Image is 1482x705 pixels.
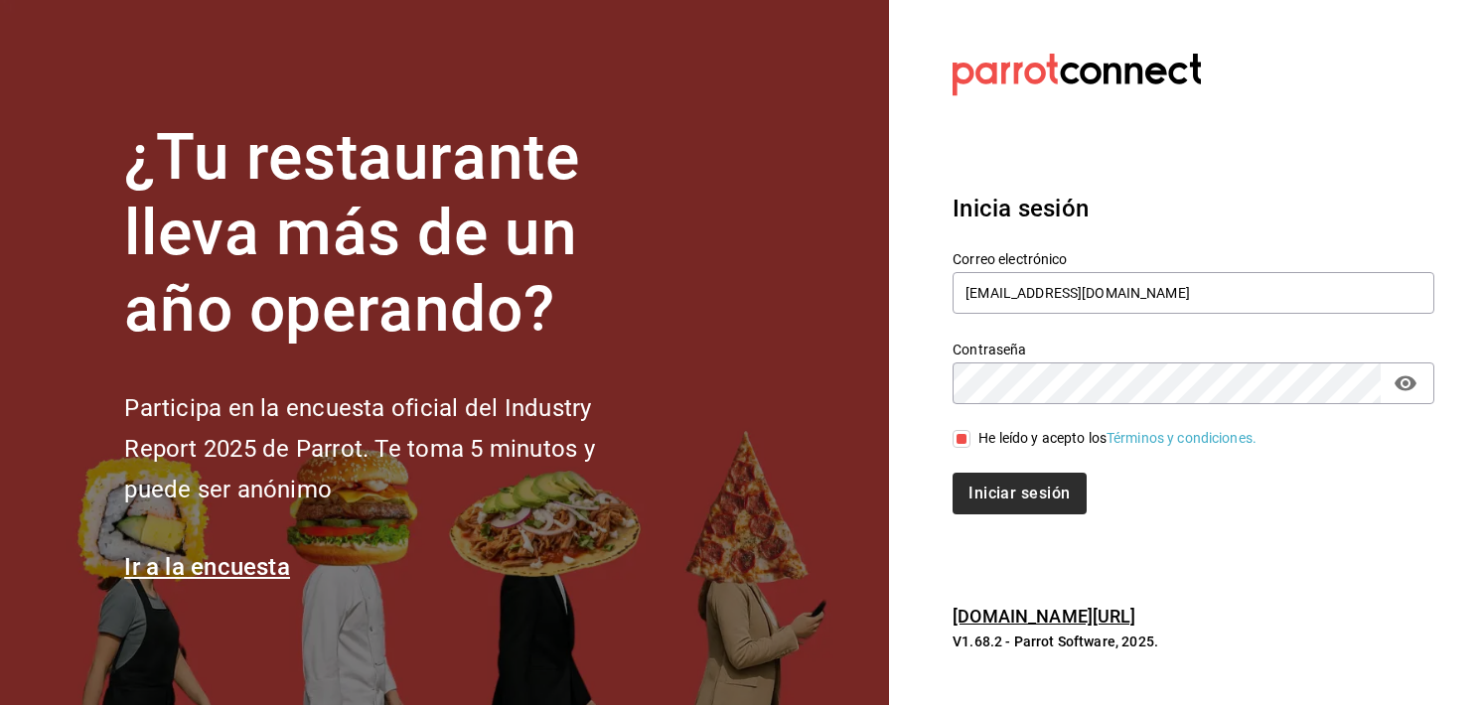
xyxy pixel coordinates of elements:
h2: Participa en la encuesta oficial del Industry Report 2025 de Parrot. Te toma 5 minutos y puede se... [124,388,661,509]
p: V1.68.2 - Parrot Software, 2025. [953,632,1434,651]
label: Contraseña [953,342,1434,355]
a: Términos y condiciones. [1107,430,1257,446]
button: passwordField [1389,366,1422,400]
input: Ingresa tu correo electrónico [953,272,1434,314]
a: [DOMAIN_NAME][URL] [953,606,1135,627]
h1: ¿Tu restaurante lleva más de un año operando? [124,120,661,349]
button: Iniciar sesión [953,473,1086,514]
a: Ir a la encuesta [124,553,290,581]
h3: Inicia sesión [953,191,1434,226]
div: He leído y acepto los [978,428,1257,449]
label: Correo electrónico [953,251,1434,265]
